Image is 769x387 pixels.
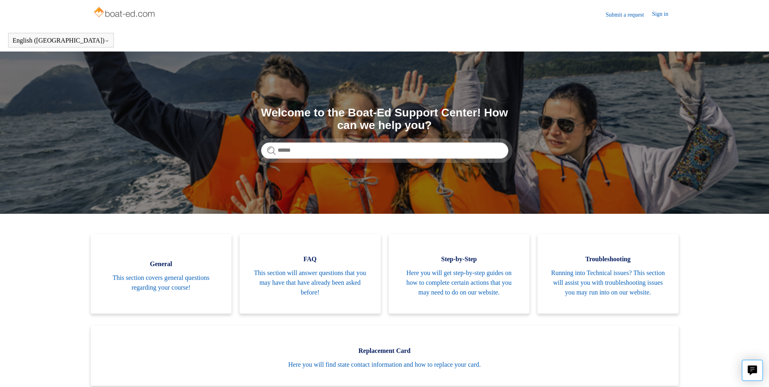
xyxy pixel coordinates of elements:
[389,234,530,314] a: Step-by-Step Here you will get step-by-step guides on how to complete certain actions that you ma...
[652,10,676,19] a: Sign in
[103,259,220,269] span: General
[103,360,666,370] span: Here you will find state contact information and how to replace your card.
[401,254,518,264] span: Step-by-Step
[91,234,232,314] a: General This section covers general questions regarding your course!
[606,11,652,19] a: Submit a request
[13,37,109,44] button: English ([GEOGRAPHIC_DATA])
[103,273,220,292] span: This section covers general questions regarding your course!
[103,346,666,356] span: Replacement Card
[742,360,763,381] button: Live chat
[240,234,381,314] a: FAQ This section will answer questions that you may have that have already been asked before!
[252,254,368,264] span: FAQ
[252,268,368,297] span: This section will answer questions that you may have that have already been asked before!
[93,5,157,21] img: Boat-Ed Help Center home page
[550,254,666,264] span: Troubleshooting
[91,326,679,386] a: Replacement Card Here you will find state contact information and how to replace your card.
[538,234,679,314] a: Troubleshooting Running into Technical issues? This section will assist you with troubleshooting ...
[261,107,508,132] h1: Welcome to the Boat-Ed Support Center! How can we help you?
[550,268,666,297] span: Running into Technical issues? This section will assist you with troubleshooting issues you may r...
[261,142,508,159] input: Search
[401,268,518,297] span: Here you will get step-by-step guides on how to complete certain actions that you may need to do ...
